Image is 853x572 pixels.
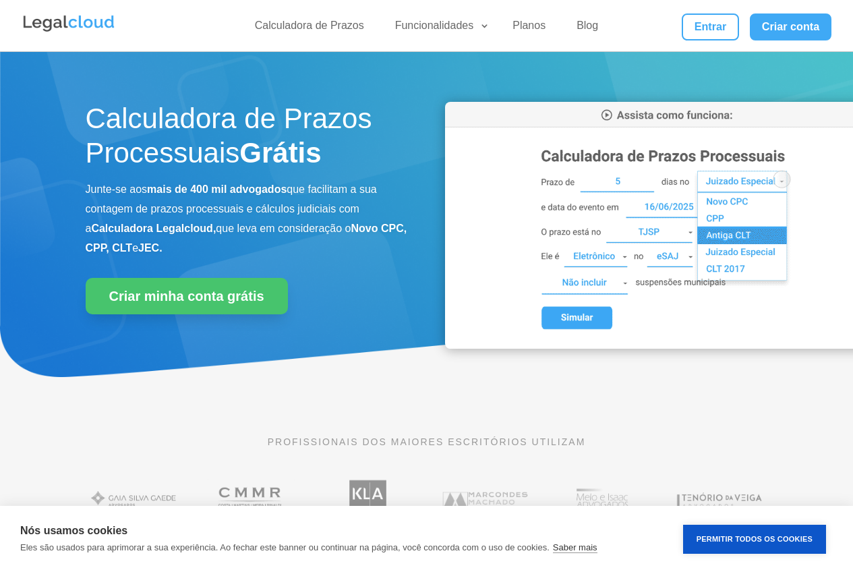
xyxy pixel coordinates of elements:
[86,102,408,177] h1: Calculadora de Prazos Processuais
[683,525,826,554] button: Permitir Todos os Cookies
[504,19,554,38] a: Planos
[202,474,299,527] img: Costa Martins Meira Rinaldi Advogados
[247,19,372,38] a: Calculadora de Prazos
[750,13,832,40] a: Criar conta
[20,525,127,536] strong: Nós usamos cookies
[554,474,650,527] img: Profissionais do escritório Melo e Isaac Advogados utilizam a Legalcloud
[22,13,116,34] img: Legalcloud Logo
[682,13,738,40] a: Entrar
[437,474,533,527] img: Marcondes Machado Advogados utilizam a Legalcloud
[239,137,321,169] strong: Grátis
[20,542,550,552] p: Eles são usados para aprimorar a sua experiência. Ao fechar este banner ou continuar na página, v...
[138,242,163,254] b: JEC.
[86,474,182,527] img: Gaia Silva Gaede Advogados Associados
[86,278,288,314] a: Criar minha conta grátis
[86,434,768,449] p: PROFISSIONAIS DOS MAIORES ESCRITÓRIOS UTILIZAM
[387,19,490,38] a: Funcionalidades
[568,19,606,38] a: Blog
[91,223,216,234] b: Calculadora Legalcloud,
[22,24,116,36] a: Logo da Legalcloud
[147,183,287,195] b: mais de 400 mil advogados
[553,542,597,553] a: Saber mais
[86,180,408,258] p: Junte-se aos que facilitam a sua contagem de prazos processuais e cálculos judiciais com a que le...
[320,474,416,527] img: Koury Lopes Advogados
[671,474,767,527] img: Tenório da Veiga Advogados
[86,223,407,254] b: Novo CPC, CPP, CLT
